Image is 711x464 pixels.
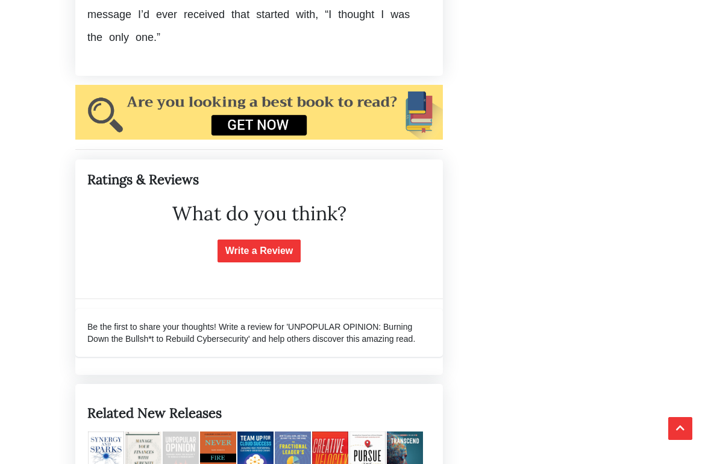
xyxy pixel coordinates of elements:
h2: Related New Releases [87,405,431,421]
span: Write a Review [218,240,301,262]
img: Book Recommendation Genie - AI Tool [75,85,443,140]
button: Scroll Top [668,417,692,440]
div: What do you think? [87,202,431,225]
h2: Ratings & Reviews [87,172,431,187]
div: Be the first to share your thoughts! Write a review for 'UNPOPULAR OPINION: Burning Down the Bull... [78,321,440,345]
